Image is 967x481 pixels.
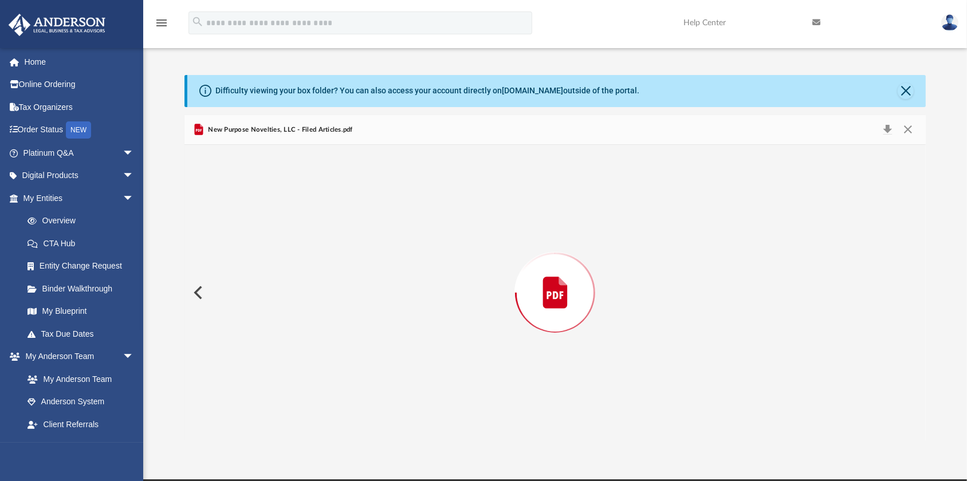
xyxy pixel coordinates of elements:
[8,141,151,164] a: Platinum Q&Aarrow_drop_down
[16,413,146,436] a: Client Referrals
[941,14,958,31] img: User Pic
[5,14,109,36] img: Anderson Advisors Platinum Portal
[16,210,151,232] a: Overview
[16,368,140,391] a: My Anderson Team
[155,22,168,30] a: menu
[898,122,918,138] button: Close
[123,187,146,210] span: arrow_drop_down
[155,16,168,30] i: menu
[184,115,926,441] div: Preview
[206,125,353,135] span: New Purpose Novelties, LLC - Filed Articles.pdf
[16,322,151,345] a: Tax Due Dates
[191,15,204,28] i: search
[66,121,91,139] div: NEW
[8,119,151,142] a: Order StatusNEW
[123,141,146,165] span: arrow_drop_down
[8,345,146,368] a: My Anderson Teamarrow_drop_down
[898,83,914,99] button: Close
[8,73,151,96] a: Online Ordering
[502,86,563,95] a: [DOMAIN_NAME]
[16,232,151,255] a: CTA Hub
[8,96,151,119] a: Tax Organizers
[123,164,146,188] span: arrow_drop_down
[877,122,898,138] button: Download
[16,277,151,300] a: Binder Walkthrough
[16,391,146,413] a: Anderson System
[123,436,146,459] span: arrow_drop_down
[184,277,210,309] button: Previous File
[123,345,146,369] span: arrow_drop_down
[8,436,146,459] a: My Documentsarrow_drop_down
[8,164,151,187] a: Digital Productsarrow_drop_down
[215,85,639,97] div: Difficulty viewing your box folder? You can also access your account directly on outside of the p...
[8,50,151,73] a: Home
[8,187,151,210] a: My Entitiesarrow_drop_down
[16,255,151,278] a: Entity Change Request
[16,300,146,323] a: My Blueprint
